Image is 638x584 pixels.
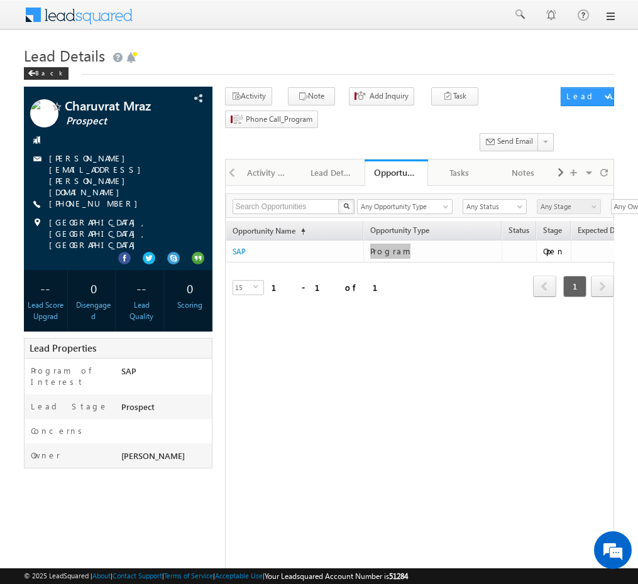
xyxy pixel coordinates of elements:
span: Lead Properties [30,342,96,354]
div: Open [543,246,565,257]
div: Opportunities [374,166,419,178]
div: Lead Details [311,165,353,180]
div: Notes [502,165,544,180]
a: Activity History [237,160,300,186]
a: Terms of Service [164,571,213,580]
button: Phone Call_Program [225,111,318,129]
a: About [92,571,111,580]
div: Scoring [171,300,208,311]
span: next [591,276,614,297]
span: Charuvrat Mraz [65,99,179,112]
div: Lead Score Upgrad [27,300,64,322]
a: Any Status [463,199,527,214]
span: prev [533,276,556,297]
li: Lead Details [300,160,364,185]
span: © 2025 LeadSquared | | | | | [24,570,408,582]
div: Prospect [118,401,212,418]
a: Acceptable Use [215,571,263,580]
div: Chat with us now [65,66,211,82]
img: Search [343,203,349,209]
span: 15 [233,281,253,295]
img: Profile photo [30,99,58,132]
button: Add Inquiry [349,87,414,105]
a: Contact Support [113,571,162,580]
span: Stage [543,225,562,235]
a: Status [502,224,536,240]
span: Opportunity Type [364,224,501,240]
span: Any Opportunity Type [358,201,444,212]
span: Any Stage [537,201,597,212]
div: Lead Quality [123,300,160,322]
div: Disengaged [75,300,112,322]
span: Opportunity Name [233,226,295,235]
div: SAP [118,365,212,382]
span: [PHONE_NUMBER] [49,198,144,210]
a: Back [24,67,75,77]
a: Program [370,244,496,259]
div: Back [24,67,69,80]
button: Task [431,87,478,105]
span: Any Status [463,201,523,212]
a: Opportunities [365,160,428,186]
div: 0 [171,276,208,300]
span: 51284 [389,571,408,581]
div: Minimize live chat window [206,6,236,36]
span: Add Inquiry [370,90,409,102]
label: Lead Stage [31,401,108,412]
div: 0 [75,276,112,300]
a: Any Opportunity Type [357,199,453,214]
div: -- [123,276,160,300]
span: Lead Details [24,45,105,65]
button: Note [288,87,335,105]
label: Concerns [31,425,87,436]
div: Activity History [247,165,289,180]
div: Lead Actions [566,90,620,102]
a: next [591,277,614,297]
span: select [253,284,263,289]
button: Lead Actions [561,87,615,106]
span: (sorted ascending) [295,227,305,237]
div: Tasks [438,165,480,180]
div: 1 - 1 of 1 [272,280,393,295]
a: Opportunity Name(sorted ascending) [226,224,312,240]
span: Your Leadsquared Account Number is [265,571,408,581]
span: Phone Call_Program [246,114,312,125]
a: Notes [492,160,556,186]
label: Program of Interest [31,365,109,387]
a: Any Stage [537,199,601,214]
li: Activity History [237,160,300,185]
a: [PERSON_NAME][EMAIL_ADDRESS][PERSON_NAME][DOMAIN_NAME] [49,153,147,197]
a: Tasks [428,160,492,186]
span: Send Email [497,136,533,147]
textarea: Type your message and hit 'Enter' [16,116,229,376]
button: Send Email [480,133,539,151]
a: Lead Details [300,160,364,186]
span: 1 [563,276,586,297]
span: [PERSON_NAME] [121,450,185,461]
div: -- [27,276,64,300]
a: SAP [233,247,246,256]
label: Owner [31,450,60,461]
span: [GEOGRAPHIC_DATA], [GEOGRAPHIC_DATA], [GEOGRAPHIC_DATA] [49,217,199,251]
img: d_60004797649_company_0_60004797649 [21,66,53,82]
span: Prospect [66,115,180,127]
a: Stage [537,224,568,240]
li: Opportunities [365,160,428,185]
em: Start Chat [171,387,228,404]
a: prev [533,277,556,297]
button: Activity [225,87,272,105]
